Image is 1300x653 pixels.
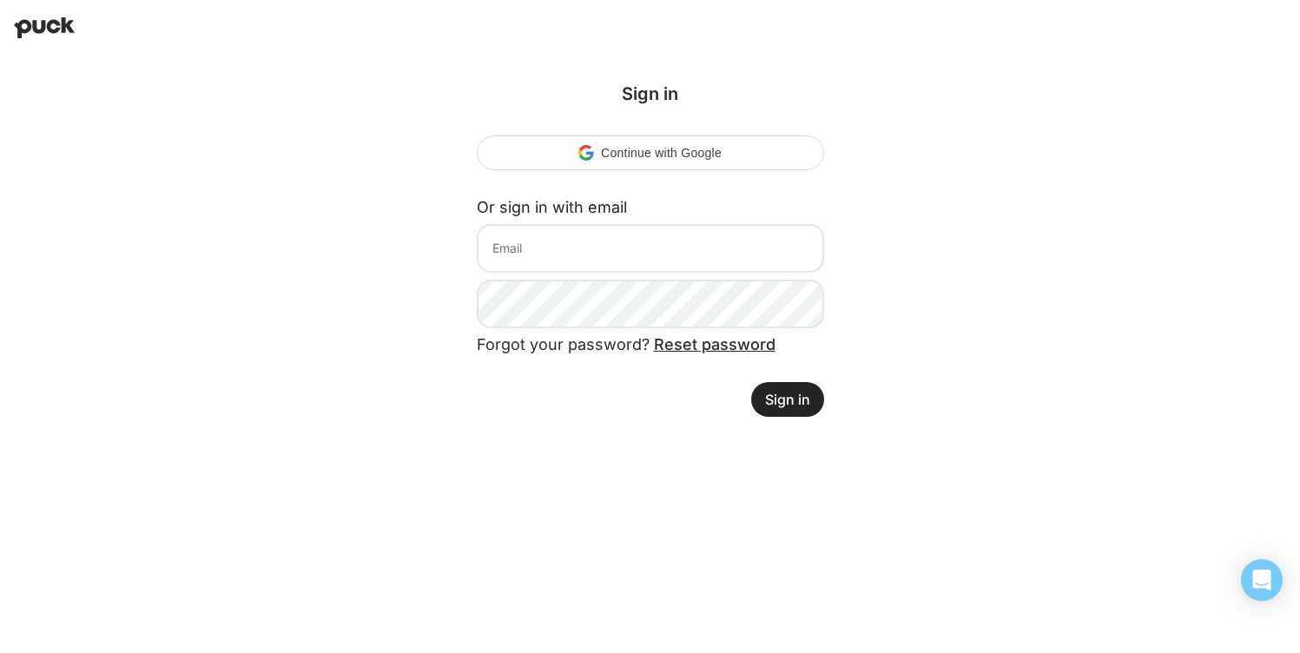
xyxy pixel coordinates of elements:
[751,382,824,417] button: Sign in
[14,17,75,38] img: Puck home
[477,135,824,170] div: Continue with Google
[477,224,824,273] input: Email
[654,335,775,353] a: Reset password
[477,335,775,353] span: Forgot your password?
[601,146,722,160] span: Continue with Google
[477,198,627,216] label: Or sign in with email
[477,83,824,104] div: Sign in
[1241,559,1283,601] div: Open Intercom Messenger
